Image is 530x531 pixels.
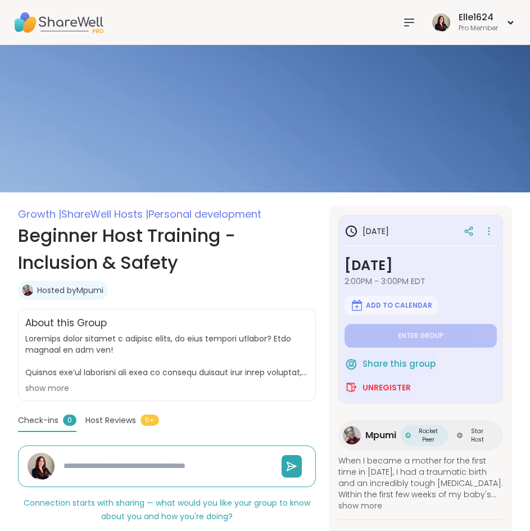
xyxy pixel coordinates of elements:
[345,224,389,238] h3: [DATE]
[338,455,503,500] span: When I became a mother for the first time in [DATE], I had a traumatic birth and an incredibly to...
[405,433,411,438] img: Rocket Peer
[37,285,103,296] a: Hosted byMpumi
[345,324,497,348] button: Enter group
[465,427,490,444] span: Star Host
[345,255,497,276] h3: [DATE]
[363,358,436,371] span: Share this group
[413,427,443,444] span: Rocket Peer
[432,13,450,31] img: Elle1624
[25,333,309,378] span: Loremips dolor sitamet c adipisc elits, do eius tempori utlabor? Etdo magnaal en adm ven! Quisnos...
[18,207,61,221] span: Growth |
[459,11,498,24] div: Elle1624
[338,420,503,451] a: MpumiMpumiRocket PeerRocket PeerStar HostStar Host
[459,24,498,33] div: Pro Member
[85,415,136,426] span: Host Reviews
[18,415,58,426] span: Check-ins
[343,426,361,444] img: Mpumi
[338,500,503,511] span: show more
[18,222,316,276] h1: Beginner Host Training - Inclusion & Safety
[457,433,463,438] img: Star Host
[363,382,411,393] span: Unregister
[25,316,107,331] h2: About this Group
[141,415,159,426] span: 5+
[345,296,438,315] button: Add to Calendar
[345,352,436,376] button: Share this group
[22,285,33,296] img: Mpumi
[28,453,55,480] img: Elle1624
[345,381,358,394] img: ShareWell Logomark
[148,207,261,221] span: Personal development
[61,207,148,221] span: ShareWell Hosts |
[24,497,310,522] span: Connection starts with sharing — what would you like your group to know about you and how you're ...
[366,301,432,310] span: Add to Calendar
[345,357,358,371] img: ShareWell Logomark
[63,415,76,426] span: 0
[345,276,497,287] span: 2:00PM - 3:00PM EDT
[365,429,396,442] span: Mpumi
[350,299,364,312] img: ShareWell Logomark
[13,3,103,42] img: ShareWell Nav Logo
[398,331,443,340] span: Enter group
[25,382,309,394] div: show more
[345,376,411,399] button: Unregister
